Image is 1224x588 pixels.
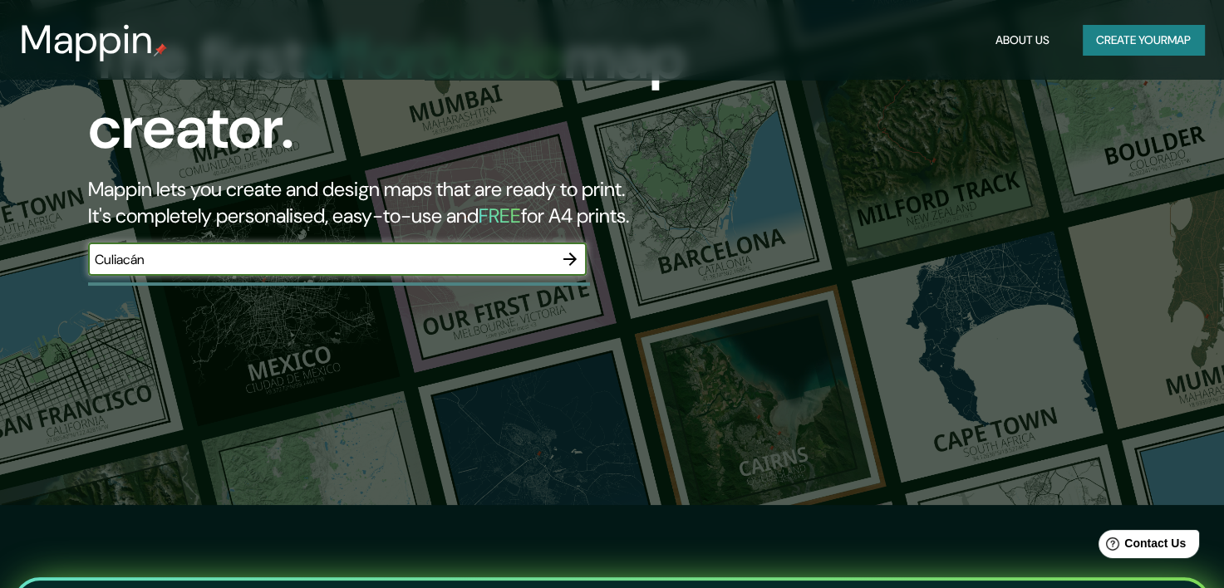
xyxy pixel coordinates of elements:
[1083,25,1204,56] button: Create yourmap
[989,25,1056,56] button: About Us
[88,250,553,269] input: Choose your favourite place
[479,203,521,228] h5: FREE
[154,43,167,56] img: mappin-pin
[1076,523,1206,570] iframe: Help widget launcher
[88,23,700,176] h1: The first map creator.
[88,176,700,229] h2: Mappin lets you create and design maps that are ready to print. It's completely personalised, eas...
[20,17,154,63] h3: Mappin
